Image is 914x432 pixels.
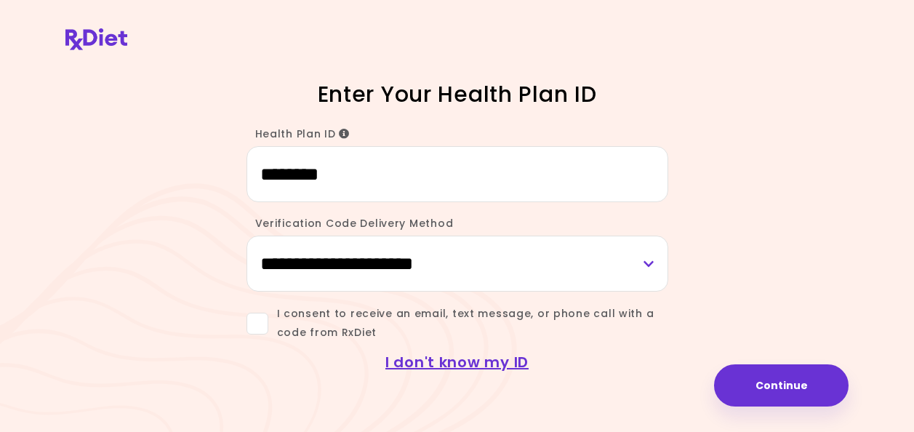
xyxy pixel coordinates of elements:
[339,129,350,139] i: Info
[714,364,849,407] button: Continue
[246,216,454,231] label: Verification Code Delivery Method
[268,305,668,341] span: I consent to receive an email, text message, or phone call with a code from RxDiet
[203,80,712,108] h1: Enter Your Health Plan ID
[65,28,127,50] img: RxDiet
[385,352,529,372] a: I don't know my ID
[255,127,350,141] span: Health Plan ID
